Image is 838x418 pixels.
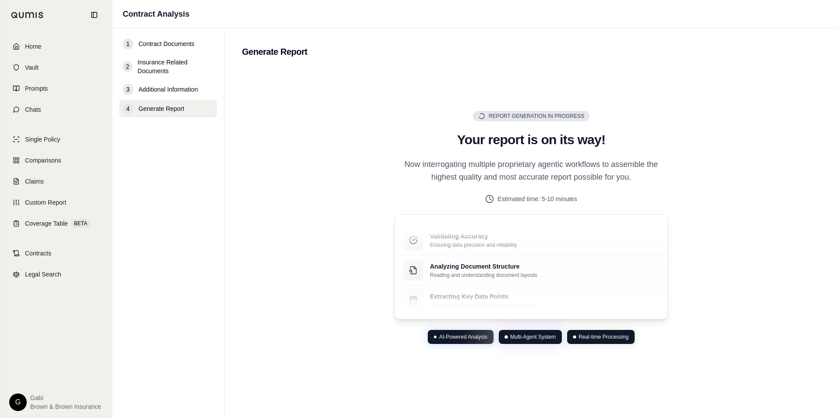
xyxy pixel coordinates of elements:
[30,402,101,411] span: Brown & Brown Insurance
[394,132,668,148] h2: Your report is on its way!
[138,39,195,48] span: Contract Documents
[9,393,27,411] div: G
[430,292,534,301] p: Extracting Key Data Points
[123,103,133,114] div: 4
[25,42,41,51] span: Home
[25,156,61,165] span: Comparisons
[394,158,668,184] p: Now interrogating multiple proprietary agentic workflows to assemble the highest quality and most...
[123,61,132,72] div: 2
[6,79,107,98] a: Prompts
[25,135,60,144] span: Single Policy
[430,271,537,278] p: Reading and understanding document layouts
[489,113,584,120] span: Report Generation in Progress
[138,58,213,75] span: Insurance Related Documents
[6,100,107,119] a: Chats
[6,244,107,263] a: Contracts
[242,46,820,58] h2: Generate Report
[6,58,107,77] a: Vault
[6,193,107,212] a: Custom Report
[6,151,107,170] a: Comparisons
[123,39,133,49] div: 1
[6,265,107,284] a: Legal Search
[6,130,107,149] a: Single Policy
[430,241,517,248] p: Ensuring data precision and reliability
[11,12,44,18] img: Qumis Logo
[6,172,107,191] a: Claims
[439,333,487,340] span: AI-Powered Analysis
[123,8,189,20] h1: Contract Analysis
[6,37,107,56] a: Home
[579,333,628,340] span: Real-time Processing
[25,63,39,72] span: Vault
[25,270,61,279] span: Legal Search
[30,393,101,402] span: Gabi
[430,211,514,218] p: Creating your comprehensive report
[25,84,48,93] span: Prompts
[497,195,577,204] span: Estimated time: 5-10 minutes
[138,104,184,113] span: Generate Report
[510,333,556,340] span: Multi-Agent System
[25,177,44,186] span: Claims
[430,231,517,240] p: Validating Accuracy
[25,219,68,228] span: Coverage Table
[430,301,534,308] p: Identifying and organizing crucial information
[71,219,90,228] span: BETA
[25,198,66,207] span: Custom Report
[87,8,101,22] button: Collapse sidebar
[123,84,133,95] div: 3
[25,249,51,258] span: Contracts
[6,214,107,233] a: Coverage TableBETA
[430,262,537,270] p: Analyzing Document Structure
[138,85,198,94] span: Additional Information
[25,105,41,114] span: Chats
